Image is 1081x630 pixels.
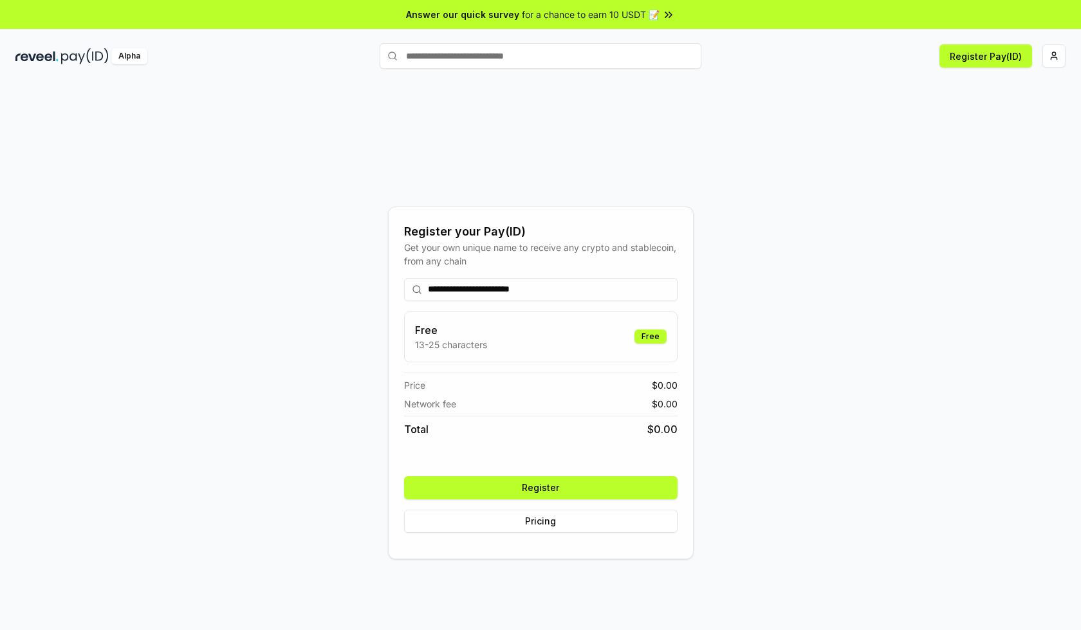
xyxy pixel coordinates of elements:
span: Network fee [404,397,456,411]
h3: Free [415,322,487,338]
div: Alpha [111,48,147,64]
p: 13-25 characters [415,338,487,351]
div: Free [634,329,667,344]
span: Answer our quick survey [406,8,519,21]
span: Total [404,422,429,437]
button: Register Pay(ID) [939,44,1032,68]
span: $ 0.00 [652,378,678,392]
span: $ 0.00 [652,397,678,411]
div: Register your Pay(ID) [404,223,678,241]
span: for a chance to earn 10 USDT 📝 [522,8,660,21]
span: $ 0.00 [647,422,678,437]
img: pay_id [61,48,109,64]
div: Get your own unique name to receive any crypto and stablecoin, from any chain [404,241,678,268]
button: Pricing [404,510,678,533]
span: Price [404,378,425,392]
img: reveel_dark [15,48,59,64]
button: Register [404,476,678,499]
